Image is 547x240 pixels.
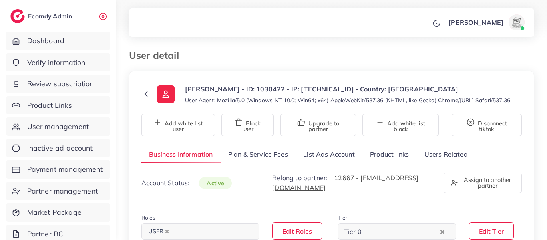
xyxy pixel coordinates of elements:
h2: Ecomdy Admin [28,12,74,20]
a: List Ads Account [296,146,362,163]
a: logoEcomdy Admin [10,9,74,23]
small: User Agent: Mozilla/5.0 (Windows NT 10.0; Win64; x64) AppleWebKit/537.36 (KHTML, like Gecko) Chro... [185,96,510,104]
img: ic-user-info.36bf1079.svg [157,85,175,103]
a: Plan & Service Fees [221,146,296,163]
button: Clear Selected [440,227,444,236]
a: [PERSON_NAME]avatar [444,14,528,30]
a: Users Related [416,146,475,163]
a: Payment management [6,160,110,179]
a: Product links [362,146,416,163]
a: Partner management [6,182,110,200]
span: Verify information [27,57,86,68]
span: Partner BC [27,229,64,239]
span: Dashboard [27,36,64,46]
a: Review subscription [6,75,110,93]
button: Add white list block [362,114,439,136]
a: Product Links [6,96,110,115]
button: Deselect USER [165,230,169,234]
button: Edit Roles [272,222,322,240]
a: User management [6,117,110,136]
span: Partner management [27,186,98,196]
span: Payment management [27,164,103,175]
button: Add white list user [141,114,215,136]
div: Search for option [141,223,259,240]
button: Upgrade to partner [280,114,356,136]
p: Account Status: [141,178,232,188]
a: Market Package [6,203,110,222]
span: Inactive ad account [27,143,93,153]
img: avatar [509,14,525,30]
a: Inactive ad account [6,139,110,157]
a: Verify information [6,53,110,72]
span: active [199,177,232,189]
a: Dashboard [6,32,110,50]
img: logo [10,9,25,23]
span: User management [27,121,89,132]
a: Business Information [141,146,221,163]
span: Product Links [27,100,72,111]
span: Tier 0 [342,226,363,238]
div: Search for option [338,223,456,240]
p: [PERSON_NAME] [448,18,503,27]
span: USER [145,226,173,237]
button: Edit Tier [469,222,514,240]
button: Assign to another partner [444,173,522,193]
span: Review subscription [27,79,94,89]
label: Tier [338,214,348,222]
a: 12667 - [EMAIL_ADDRESS][DOMAIN_NAME] [272,174,418,192]
span: Market Package [27,207,82,218]
label: Roles [141,214,155,222]
p: [PERSON_NAME] - ID: 1030422 - IP: [TECHNICAL_ID] - Country: [GEOGRAPHIC_DATA] [185,84,510,94]
h3: User detail [129,50,185,61]
input: Search for option [173,226,249,238]
button: Disconnect tiktok [452,114,522,136]
p: Belong to partner: [272,173,434,192]
input: Search for option [364,226,438,238]
button: Block user [221,114,274,136]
